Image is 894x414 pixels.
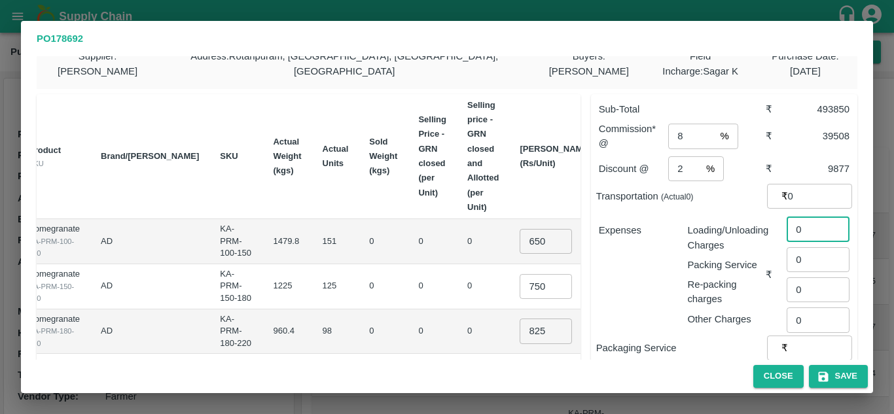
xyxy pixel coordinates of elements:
[312,219,359,264] td: 151
[766,267,787,282] div: ₹
[262,264,312,309] td: 1225
[18,309,90,354] td: Pomegranate
[457,354,509,399] td: 0
[766,102,787,116] div: ₹
[90,309,209,354] td: AD
[323,144,349,168] b: Actual Units
[520,274,572,299] input: 0
[530,39,647,89] div: Buyers : [PERSON_NAME]
[29,325,80,349] div: KA-PRM-180-220
[687,258,766,272] p: Packing Service
[18,264,90,309] td: Pomegranate
[262,309,312,354] td: 960.4
[359,354,408,399] td: 0
[220,151,238,161] b: SKU
[90,354,209,399] td: AD
[262,354,312,399] td: 392
[687,277,766,307] p: Re-packing charges
[209,264,262,309] td: KA-PRM-150-180
[706,162,715,176] p: %
[29,158,80,169] div: SKU
[766,162,787,176] div: ₹
[29,145,61,155] b: Product
[359,309,408,354] td: 0
[101,151,199,161] b: Brand/[PERSON_NAME]
[520,144,591,168] b: [PERSON_NAME] (Rs/Unit)
[599,223,677,237] p: Expenses
[37,39,158,89] div: Supplier : [PERSON_NAME]
[596,189,767,203] p: Transportation
[262,219,312,264] td: 1479.8
[209,309,262,354] td: KA-PRM-180-220
[781,341,788,355] p: ₹
[209,354,262,399] td: KA-PRM-220-250
[809,365,868,388] button: Save
[158,39,530,89] div: Address : Rotaripuram, [GEOGRAPHIC_DATA], [GEOGRAPHIC_DATA], [GEOGRAPHIC_DATA]
[90,264,209,309] td: AD
[18,219,90,264] td: Pomegranate
[369,137,397,176] b: Sold Weight (kgs)
[359,264,408,309] td: 0
[520,319,572,343] input: 0
[687,312,766,326] p: Other Charges
[687,223,766,252] p: Loading/Unloading Charges
[457,219,509,264] td: 0
[753,39,857,89] div: Purchase Date : [DATE]
[29,235,80,260] div: KA-PRM-100-150
[312,264,359,309] td: 125
[408,354,457,399] td: 0
[273,137,301,176] b: Actual Weight (kgs)
[457,309,509,354] td: 0
[599,102,766,116] p: Sub-Total
[29,281,80,305] div: KA-PRM-150-180
[312,309,359,354] td: 98
[312,354,359,399] td: 40
[787,129,849,143] div: 39508
[520,229,572,254] input: 0
[90,219,209,264] td: AD
[781,189,788,203] p: ₹
[599,122,668,151] p: Commission* @
[599,162,668,176] p: Discount @
[787,162,849,176] div: 9877
[787,102,849,116] div: 493850
[647,39,753,89] div: Field Incharge : Sagar K
[408,264,457,309] td: 0
[661,192,694,201] small: (Actual 0 )
[18,354,90,399] td: Pomegranate
[359,219,408,264] td: 0
[467,100,499,212] b: Selling price - GRN closed and Allotted (per Unit)
[753,365,804,388] button: Close
[720,129,728,143] p: %
[408,219,457,264] td: 0
[209,219,262,264] td: KA-PRM-100-150
[408,309,457,354] td: 0
[418,114,446,197] b: Selling Price - GRN closed (per Unit)
[37,33,83,44] b: PO 178692
[596,341,767,355] p: Packaging Service
[766,129,787,143] div: ₹
[457,264,509,309] td: 0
